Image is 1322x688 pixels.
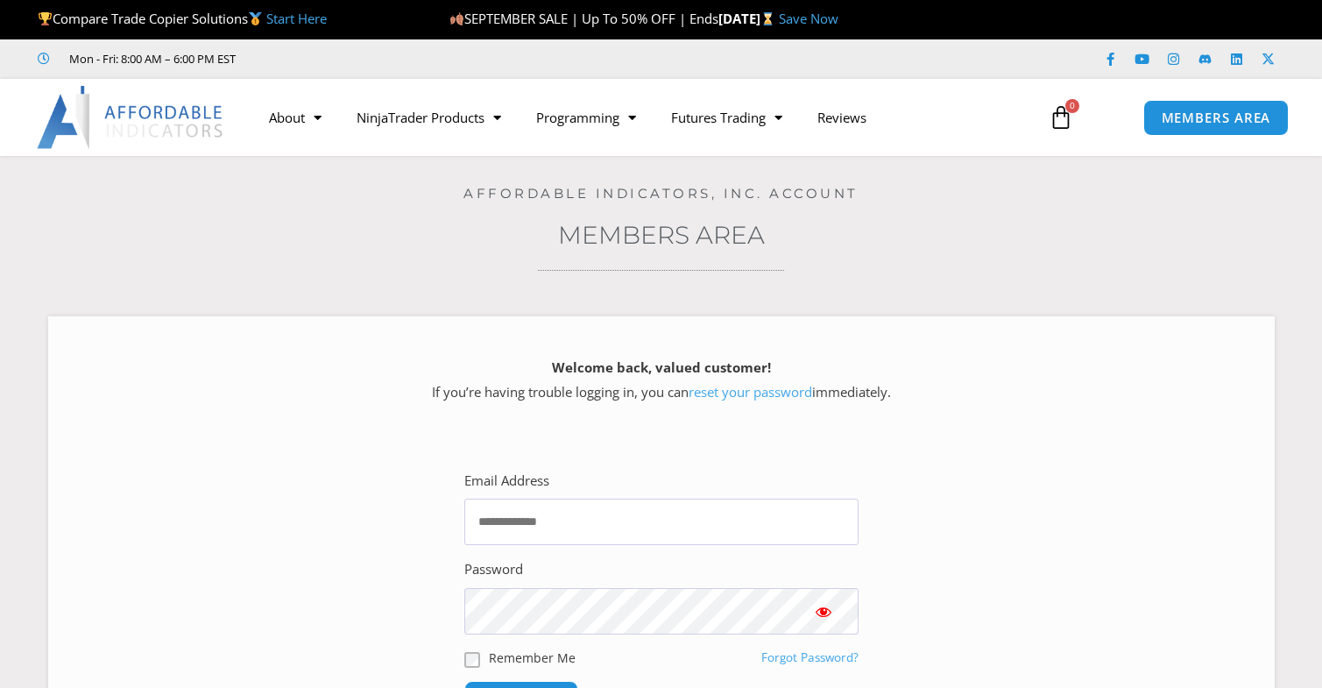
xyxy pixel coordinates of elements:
[1162,111,1271,124] span: MEMBERS AREA
[39,12,52,25] img: 🏆
[37,86,225,149] img: LogoAI | Affordable Indicators – NinjaTrader
[464,557,523,582] label: Password
[65,48,236,69] span: Mon - Fri: 8:00 AM – 6:00 PM EST
[1065,99,1079,113] span: 0
[788,588,859,635] button: Show password
[489,649,576,667] label: Remember Me
[464,469,549,493] label: Email Address
[79,356,1244,405] p: If you’re having trouble logging in, you can immediately.
[1143,100,1290,136] a: MEMBERS AREA
[552,358,771,376] strong: Welcome back, valued customer!
[800,97,884,138] a: Reviews
[251,97,339,138] a: About
[38,10,327,27] span: Compare Trade Copier Solutions
[718,10,779,27] strong: [DATE]
[689,383,812,401] a: reset your password
[654,97,800,138] a: Futures Trading
[558,220,765,250] a: Members Area
[260,50,523,67] iframe: Customer reviews powered by Trustpilot
[463,185,859,202] a: Affordable Indicators, Inc. Account
[761,649,859,665] a: Forgot Password?
[519,97,654,138] a: Programming
[449,10,718,27] span: SEPTEMBER SALE | Up To 50% OFF | Ends
[761,12,774,25] img: ⌛
[1022,92,1099,143] a: 0
[266,10,327,27] a: Start Here
[339,97,519,138] a: NinjaTrader Products
[249,12,262,25] img: 🥇
[251,97,1032,138] nav: Menu
[450,12,463,25] img: 🍂
[779,10,838,27] a: Save Now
